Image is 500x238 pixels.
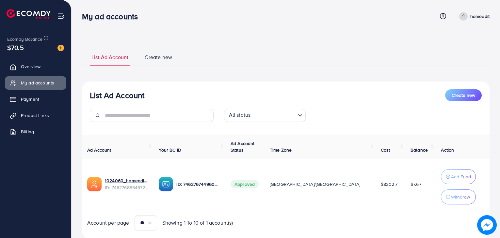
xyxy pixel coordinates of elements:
a: Payment [5,93,66,106]
span: Showing 1 To 10 of 1 account(s) [162,219,233,227]
div: Search for option [224,109,306,122]
img: image [477,215,497,235]
span: $8202.7 [381,181,397,187]
input: Search for option [252,110,295,120]
span: [GEOGRAPHIC_DATA]/[GEOGRAPHIC_DATA] [270,181,361,187]
span: Time Zone [270,147,292,153]
a: Overview [5,60,66,73]
p: Add Fund [451,173,471,181]
span: Cost [381,147,390,153]
img: menu [57,12,65,20]
h3: My ad accounts [82,12,143,21]
span: Product Links [21,112,49,119]
span: ID: 7462768554572742672 [105,184,148,191]
span: Billing [21,128,34,135]
span: All status [228,110,252,120]
span: Create new [452,92,475,98]
img: ic-ads-acc.e4c84228.svg [87,177,102,191]
p: Withdraw [451,193,470,201]
button: Withdraw [441,189,476,204]
button: Add Fund [441,169,476,184]
span: Create new [145,53,172,61]
span: $7.67 [411,181,421,187]
span: Balance [411,147,428,153]
img: image [57,45,64,51]
a: homeedit [457,12,490,21]
span: List Ad Account [91,53,128,61]
h3: List Ad Account [90,91,144,100]
a: Product Links [5,109,66,122]
div: <span class='underline'>1024060_homeedit7_1737561213516</span></br>7462768554572742672 [105,177,148,191]
span: Ecomdy Balance [7,36,42,42]
span: Overview [21,63,40,70]
p: homeedit [470,12,490,20]
span: Account per page [87,219,129,227]
a: 1024060_homeedit7_1737561213516 [105,177,148,184]
a: Billing [5,125,66,138]
span: Your BC ID [159,147,181,153]
span: $70.5 [7,43,24,52]
span: Ad Account Status [231,140,255,153]
span: Payment [21,96,39,102]
a: My ad accounts [5,76,66,89]
p: ID: 7462767449604177937 [176,180,220,188]
button: Create new [445,89,482,101]
span: Approved [231,180,259,188]
img: logo [7,9,51,19]
span: Action [441,147,454,153]
span: My ad accounts [21,80,54,86]
span: Ad Account [87,147,111,153]
img: ic-ba-acc.ded83a64.svg [159,177,173,191]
